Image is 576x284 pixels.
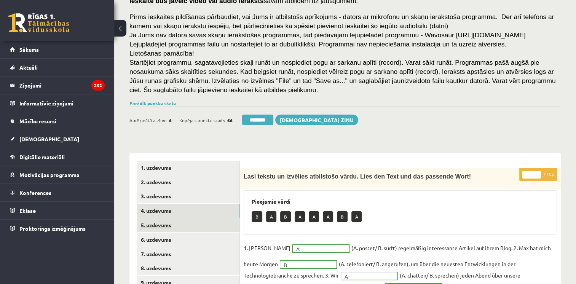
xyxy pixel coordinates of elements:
[10,220,105,237] a: Proktoringa izmēģinājums
[129,49,194,57] span: Lietošanas pamācība!
[345,273,387,280] span: A
[137,218,239,232] a: 5. uzdevums
[10,184,105,201] a: Konferences
[19,46,39,53] span: Sākums
[252,198,549,205] h3: Pieejamie vārdi
[10,112,105,130] a: Mācību resursi
[19,136,79,142] span: [DEMOGRAPHIC_DATA]
[137,161,239,175] a: 1. uzdevums
[280,211,291,222] p: B
[129,31,525,39] span: Ja Jums nav datorā savas skaņu ierakstošas programmas, tad piedāvājam lejupielādēt programmu - Wa...
[179,115,226,126] span: Kopējais punktu skaits:
[10,59,105,76] a: Aktuāli
[293,245,349,252] a: A
[19,171,80,178] span: Motivācijas programma
[10,94,105,112] a: Informatīvie ziņojumi
[19,189,51,196] span: Konferences
[91,80,105,91] i: 252
[280,261,337,268] a: B
[10,202,105,219] a: Eklase
[295,211,305,222] p: A
[8,8,304,16] body: Bagātinātā teksta redaktors, wiswyg-editor-47024918278080-1757684432-613
[129,115,168,126] span: Aprēķinātā atzīme:
[10,77,105,94] a: Ziņojumi252
[244,173,471,180] span: Lasi tekstu un izvēlies atbilstošo vārdu. Lies den Text und das passende Wort!
[10,130,105,148] a: [DEMOGRAPHIC_DATA]
[19,225,86,232] span: Proktoringa izmēģinājums
[129,13,554,30] span: Pirms ieskaites pildīšanas pārbaudiet, vai Jums ir atbilstošs aprīkojums - dators ar mikrofonu un...
[129,59,555,94] span: Startējiet programmu, sagatavojieties skaļi runāt un nospiediet pogu ar sarkanu aplīti (record). ...
[19,118,56,124] span: Mācību resursi
[137,189,239,203] a: 3. uzdevums
[296,245,339,253] span: A
[19,64,38,71] span: Aktuāli
[169,115,172,126] span: 6
[351,211,362,222] p: A
[137,175,239,189] a: 2. uzdevums
[19,153,65,160] span: Digitālie materiāli
[10,41,105,58] a: Sākums
[19,207,36,214] span: Eklase
[10,148,105,166] a: Digitālie materiāli
[341,272,397,280] a: A
[129,100,176,106] a: Parādīt punktu skalu
[252,211,262,222] p: B
[137,233,239,247] a: 6. uzdevums
[227,115,233,126] span: 66
[323,211,333,222] p: A
[8,13,69,32] a: Rīgas 1. Tālmācības vidusskola
[337,211,348,222] p: B
[129,40,506,48] span: Lejuplādējiet programmas failu un nostartējiet to ar dubultklikšķi. Programmai nav nepieciešama i...
[137,261,239,275] a: 8. uzdevums
[19,94,105,112] legend: Informatīvie ziņojumi
[275,115,358,125] a: [DEMOGRAPHIC_DATA] ziņu
[19,77,105,94] legend: Ziņojumi
[137,247,239,261] a: 7. uzdevums
[244,242,290,254] p: 1. [PERSON_NAME]
[519,168,557,181] p: / 10p
[309,211,319,222] p: A
[137,204,239,218] a: 4. uzdevums
[266,211,276,222] p: A
[284,261,326,269] span: B
[10,166,105,183] a: Motivācijas programma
